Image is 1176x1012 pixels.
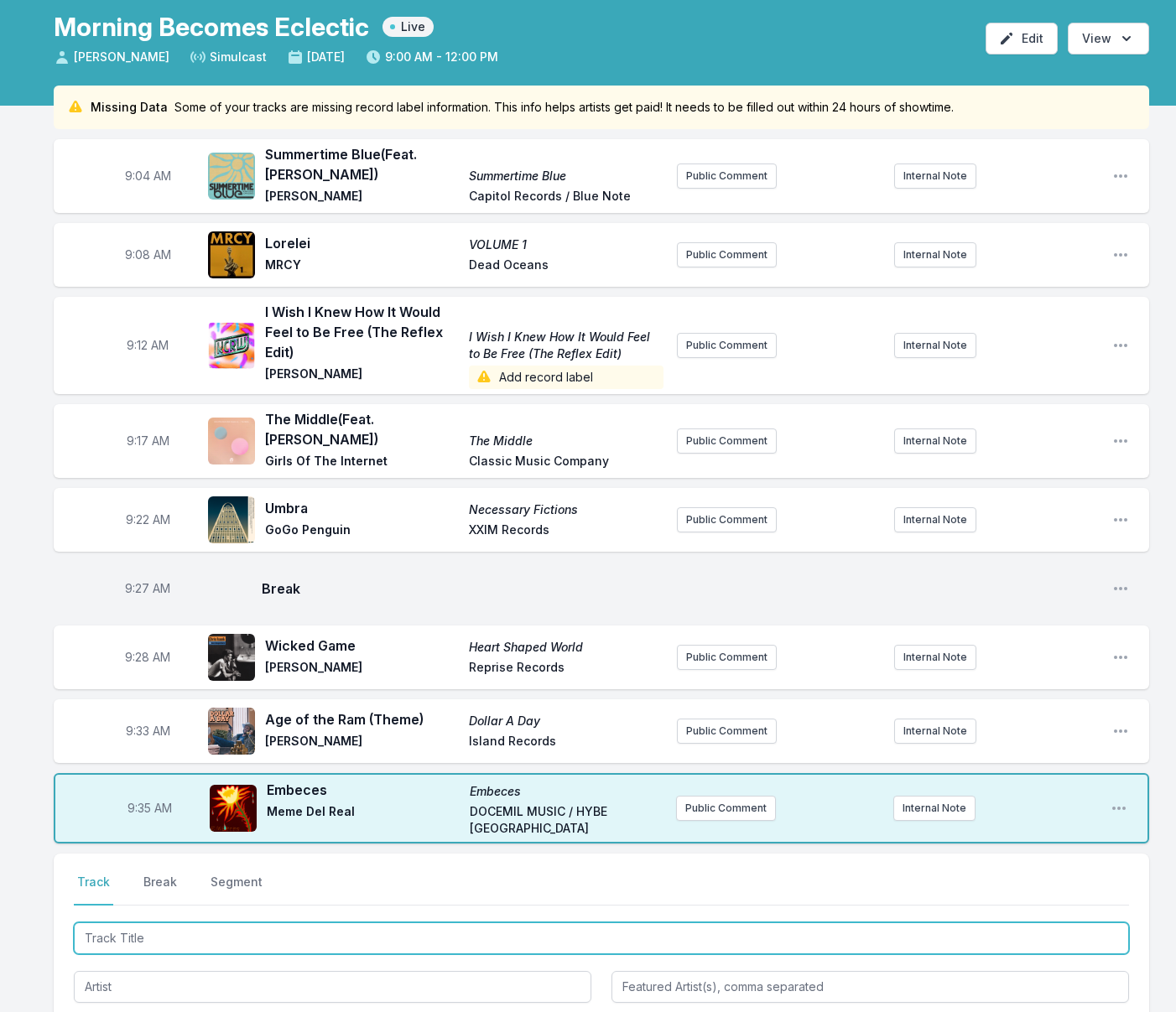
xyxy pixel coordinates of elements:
input: Track Title [74,922,1129,954]
span: Timestamp [126,723,170,740]
span: GoGo Penguin [265,522,459,542]
span: Break [262,579,1099,599]
button: Internal Note [894,163,976,189]
span: Necessary Fictions [469,501,663,518]
button: Public Comment [677,507,777,532]
button: Open playlist item options [1112,168,1129,184]
button: Open playlist item options [1112,337,1129,354]
span: [PERSON_NAME] [54,49,169,65]
span: Timestamp [125,649,170,666]
img: Summertime Blue [208,153,255,200]
span: Summertime Blue (Feat. [PERSON_NAME]) [265,144,459,184]
input: Featured Artist(s), comma separated [611,971,1129,1003]
img: I Wish I Knew How It Would Feel to Be Free (The Reflex Edit) [208,322,255,369]
button: Open playlist item options [1111,800,1127,817]
button: Edit [986,23,1058,54]
span: [DATE] [287,49,345,65]
span: Age of the Ram (Theme) [265,709,459,729]
span: Add record label [469,366,663,389]
button: Internal Note [894,242,976,267]
img: Necessary Fictions [208,496,255,543]
button: Open playlist item options [1112,511,1129,528]
button: Open playlist item options [1112,723,1129,740]
input: Artist [74,971,591,1003]
h1: Morning Becomes Eclectic [54,12,369,42]
button: Public Comment [677,428,777,454]
span: Simulcast [190,49,267,65]
span: Timestamp [127,433,169,449]
span: Some of your tracks are missing record label information. This info helps artists get paid! It ne... [174,99,954,116]
span: [PERSON_NAME] [265,188,459,208]
span: [PERSON_NAME] [265,733,459,753]
button: Internal Note [894,428,976,454]
span: Dead Oceans [469,257,663,277]
span: Embeces [267,780,460,800]
button: Public Comment [676,796,776,821]
span: Meme Del Real [267,803,460,837]
img: Dollar A Day [208,708,255,755]
span: The Middle (Feat. [PERSON_NAME]) [265,409,459,449]
img: Embeces [210,785,257,832]
span: Classic Music Company [469,453,663,473]
span: I Wish I Knew How It Would Feel to Be Free (The Reflex Edit) [265,302,459,362]
span: DOCEMIL MUSIC / HYBE [GEOGRAPHIC_DATA] [470,803,663,837]
button: Open options [1068,23,1149,54]
button: Open playlist item options [1112,649,1129,666]
button: Public Comment [677,242,777,267]
button: Open playlist item options [1112,580,1129,597]
span: Embeces [470,783,663,800]
span: Timestamp [125,580,170,597]
span: Dollar A Day [469,713,663,729]
button: Open playlist item options [1112,247,1129,263]
button: Break [140,874,180,906]
button: Public Comment [677,719,777,744]
span: Missing Data [91,99,168,116]
span: Island Records [469,733,663,753]
span: VOLUME 1 [469,236,663,253]
img: VOLUME 1 [208,231,255,278]
button: Internal Note [894,333,976,358]
span: [PERSON_NAME] [265,366,459,389]
img: Heart Shaped World [208,634,255,681]
button: Internal Note [894,645,976,670]
span: MRCY [265,257,459,277]
button: Internal Note [893,796,976,821]
button: Internal Note [894,719,976,744]
span: Reprise Records [469,659,663,679]
span: Lorelei [265,233,459,253]
button: Track [74,874,113,906]
span: Girls Of The Internet [265,453,459,473]
span: I Wish I Knew How It Would Feel to Be Free (The Reflex Edit) [469,329,663,362]
span: XXIM Records [469,522,663,542]
span: Wicked Game [265,636,459,656]
span: 9:00 AM - 12:00 PM [365,49,498,65]
span: Timestamp [127,337,169,354]
span: Summertime Blue [469,168,663,184]
span: Heart Shaped World [469,639,663,656]
span: Umbra [265,498,459,518]
span: Timestamp [125,168,171,184]
img: The Middle [208,418,255,464]
button: Internal Note [894,507,976,532]
span: The Middle [469,433,663,449]
button: Public Comment [677,163,777,189]
button: Segment [207,874,266,906]
button: Open playlist item options [1112,433,1129,449]
span: Timestamp [125,247,171,263]
span: Timestamp [126,511,170,528]
span: [PERSON_NAME] [265,659,459,679]
button: Public Comment [677,333,777,358]
span: Live [382,17,434,37]
button: Public Comment [677,645,777,670]
span: Capitol Records / Blue Note [469,188,663,208]
span: Timestamp [127,800,172,817]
